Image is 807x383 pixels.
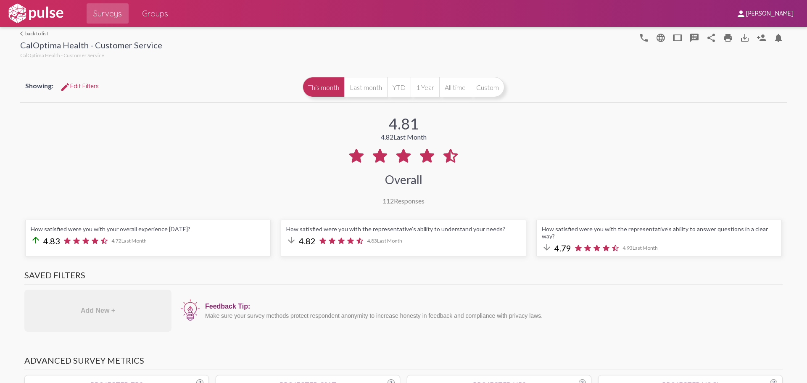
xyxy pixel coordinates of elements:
[387,77,411,97] button: YTD
[24,355,783,370] h3: Advanced Survey Metrics
[24,270,783,285] h3: Saved Filters
[299,236,316,246] span: 4.82
[286,225,521,232] div: How satisfied were you with the representative’s ability to understand your needs?
[31,225,265,232] div: How satisfied were you with your overall experience [DATE]?
[20,30,162,37] a: back to list
[205,303,778,310] div: Feedback Tip:
[344,77,387,97] button: Last month
[382,197,394,205] span: 112
[135,3,175,24] a: Groups
[93,6,122,21] span: Surveys
[736,29,753,46] button: Download
[706,33,716,43] mat-icon: Share
[633,245,658,251] span: Last Month
[87,3,129,24] a: Surveys
[381,133,427,141] div: 4.82
[286,235,296,245] mat-icon: arrow_downward
[542,242,552,252] mat-icon: arrow_downward
[720,29,736,46] a: print
[142,6,168,21] span: Groups
[757,33,767,43] mat-icon: Person
[385,172,422,187] div: Overall
[389,114,419,133] div: 4.81
[639,33,649,43] mat-icon: language
[636,29,652,46] button: language
[20,40,162,52] div: CalOptima Health - Customer Service
[382,197,425,205] div: Responses
[652,29,669,46] button: language
[554,243,571,253] span: 4.79
[25,82,53,90] span: Showing:
[622,245,658,251] span: 4.93
[411,77,439,97] button: 1 Year
[60,82,70,92] mat-icon: Edit Filters
[303,77,344,97] button: This month
[20,52,104,58] span: CalOptima Health - Customer Service
[31,235,41,245] mat-icon: arrow_upward
[703,29,720,46] button: Share
[471,77,504,97] button: Custom
[746,10,794,18] span: [PERSON_NAME]
[669,29,686,46] button: tablet
[60,82,99,90] span: Edit Filters
[205,312,778,319] div: Make sure your survey methods protect respondent anonymity to increase honesty in feedback and co...
[24,290,171,332] div: Add New +
[753,29,770,46] button: Person
[542,225,776,240] div: How satisfied were you with the representative’s ability to answer questions in a clear way?
[672,33,683,43] mat-icon: tablet
[393,133,427,141] span: Last Month
[736,9,746,19] mat-icon: person
[111,238,147,244] span: 4.72
[729,5,800,21] button: [PERSON_NAME]
[439,77,471,97] button: All time
[770,29,787,46] button: Bell
[43,236,60,246] span: 4.83
[367,238,402,244] span: 4.83
[20,31,25,36] mat-icon: arrow_back_ios
[180,298,201,322] img: icon12.png
[656,33,666,43] mat-icon: language
[723,33,733,43] mat-icon: print
[773,33,783,43] mat-icon: Bell
[53,79,105,94] button: Edit FiltersEdit Filters
[7,3,65,24] img: white-logo.svg
[740,33,750,43] mat-icon: Download
[121,238,147,244] span: Last Month
[377,238,402,244] span: Last Month
[689,33,699,43] mat-icon: speaker_notes
[686,29,703,46] button: speaker_notes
